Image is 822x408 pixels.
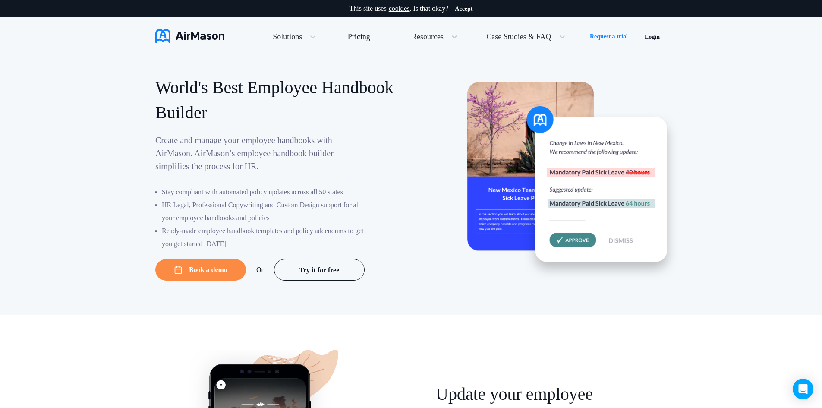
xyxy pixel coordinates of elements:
[389,5,410,13] a: cookies
[455,6,472,13] button: Accept cookies
[155,75,411,125] div: World's Best Employee Handbook Builder
[162,186,367,199] li: Stay compliant with automated policy updates across all 50 states
[155,259,246,281] button: Book a demo
[274,259,365,281] button: Try it for free
[155,134,367,173] p: Create and manage your employee handbooks with AirMason. AirMason’s employee handbook builder sim...
[645,34,660,40] a: Login
[486,33,551,41] span: Case Studies & FAQ
[348,33,370,41] div: Pricing
[412,33,444,41] span: Resources
[155,29,224,43] img: AirMason Logo
[348,29,370,44] a: Pricing
[256,266,264,274] div: Or
[636,33,637,40] span: |
[467,82,679,280] img: hero-banner
[793,379,813,399] div: Open Intercom Messenger
[273,33,302,41] span: Solutions
[590,32,628,41] a: Request a trial
[162,199,367,225] li: HR Legal, Professional Copywriting and Custom Design support for all your employee handbooks and ...
[162,225,367,250] li: Ready-made employee handbook templates and policy addendums to get you get started [DATE]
